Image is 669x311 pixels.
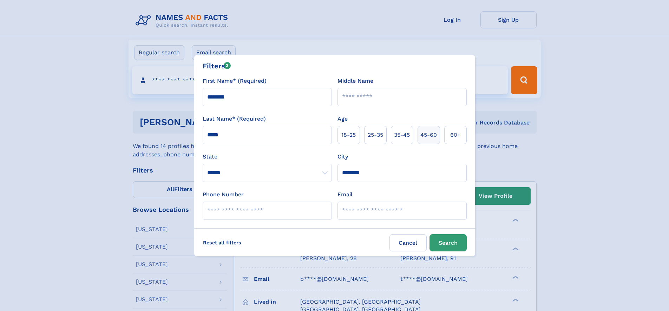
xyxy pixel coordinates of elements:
div: Filters [203,61,231,71]
span: 45‑60 [420,131,437,139]
span: 35‑45 [394,131,410,139]
label: Phone Number [203,190,244,199]
label: Last Name* (Required) [203,115,266,123]
span: 25‑35 [368,131,383,139]
button: Search [429,234,467,251]
span: 18‑25 [341,131,356,139]
label: First Name* (Required) [203,77,267,85]
span: 60+ [450,131,461,139]
label: Reset all filters [198,234,246,251]
label: Middle Name [337,77,373,85]
label: Cancel [389,234,427,251]
label: State [203,153,332,161]
label: Email [337,190,353,199]
label: Age [337,115,348,123]
label: City [337,153,348,161]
